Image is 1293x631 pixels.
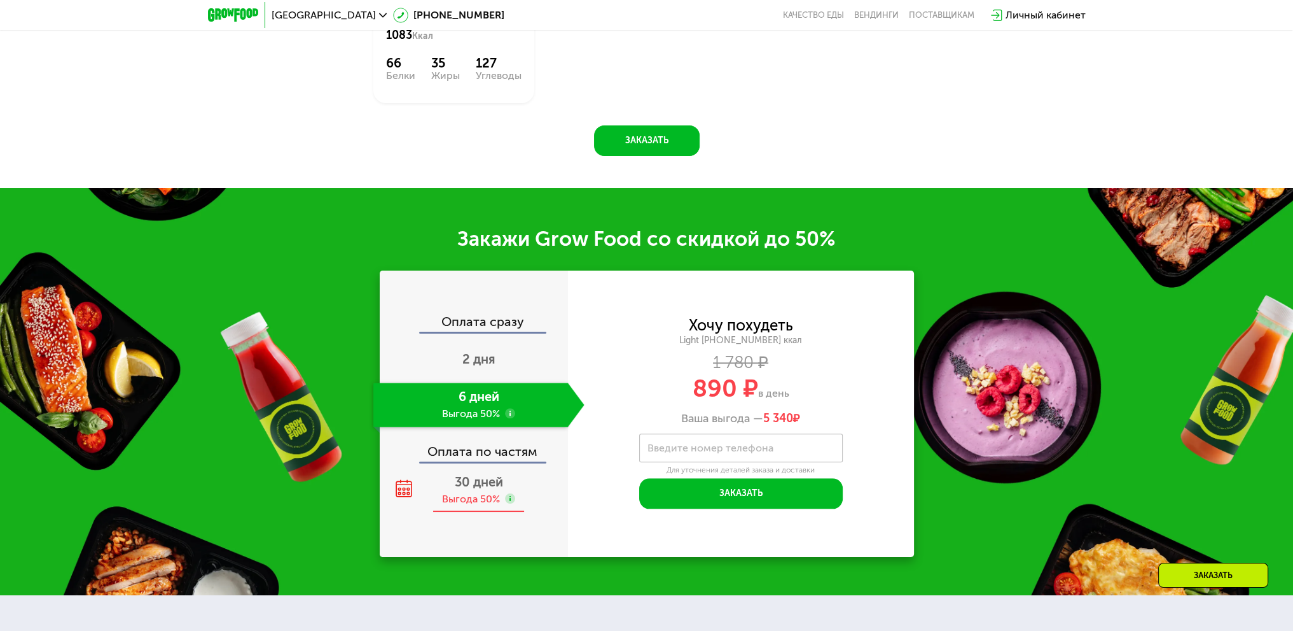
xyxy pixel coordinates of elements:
div: Жиры [431,71,460,81]
div: 127 [476,55,522,71]
div: Белки [386,71,415,81]
div: поставщикам [909,10,974,20]
div: 35 [431,55,460,71]
a: Качество еды [783,10,844,20]
span: 5 340 [763,411,793,425]
div: 66 [386,55,415,71]
div: Заказать [1158,563,1268,588]
span: 1083 [386,28,412,42]
div: Хочу похудеть [689,318,793,332]
div: Выгода 50% [442,492,500,506]
div: Для уточнения деталей заказа и доставки [639,465,843,476]
span: 2 дня [462,351,495,367]
label: Введите номер телефона [647,444,773,451]
span: [GEOGRAPHIC_DATA] [272,10,376,20]
button: Заказать [639,478,843,509]
button: Заказать [594,125,700,156]
div: Оплата сразу [381,315,568,332]
span: 890 ₽ [693,374,758,403]
span: 30 дней [455,474,503,490]
div: Углеводы [476,71,522,81]
div: Оплата по частям [381,432,568,462]
div: Ваша выгода — [568,412,914,426]
span: Ккал [412,31,433,41]
a: [PHONE_NUMBER] [393,8,504,23]
div: Light [PHONE_NUMBER] ккал [568,335,914,346]
div: Личный кабинет [1006,8,1086,23]
div: 1 780 ₽ [568,356,914,370]
span: ₽ [763,412,800,426]
a: Вендинги [854,10,899,20]
span: в день [758,387,789,399]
